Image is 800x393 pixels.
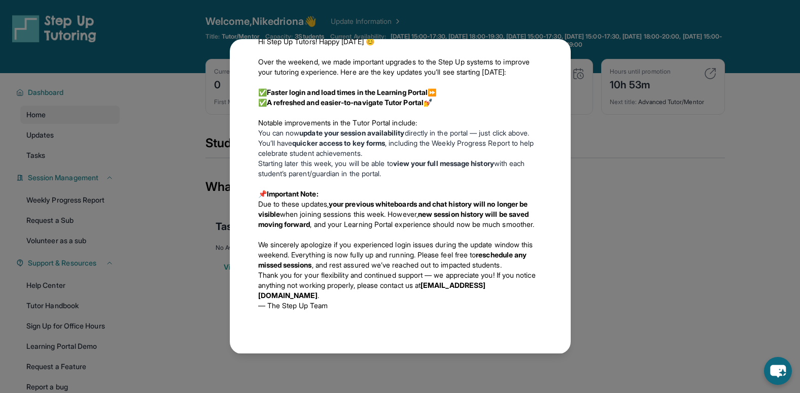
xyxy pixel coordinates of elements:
[299,128,404,137] strong: update your session availability
[258,271,536,289] span: Thank you for your flexibility and continued support — we appreciate you! If you notice anything ...
[310,220,534,228] span: , and your Learning Portal experience should now be much smoother.
[267,88,428,96] strong: Faster login and load times in the Learning Portal
[258,98,267,107] span: ✅
[258,159,393,168] span: Starting later this week, you will be able to
[258,301,328,310] span: — The Step Up Team
[258,240,533,259] span: We sincerely apologize if you experienced login issues during the update window this weekend. Eve...
[267,98,424,107] strong: A refreshed and easier-to-navigate Tutor Portal
[424,98,432,107] span: 💅
[428,88,436,96] span: ⏩
[258,139,534,157] span: , including the Weekly Progress Report to help celebrate student achievements.
[258,88,267,96] span: ✅
[267,189,319,198] strong: Important Note:
[280,210,418,218] span: when joining sessions this week. However,
[258,37,374,46] span: Hi Step Up Tutors! Happy [DATE] 😊
[764,357,792,385] button: chat-button
[258,128,300,137] span: You can now
[258,189,267,198] span: 📌
[258,57,530,76] span: Over the weekend, we made important upgrades to the Step Up systems to improve your tutoring expe...
[258,200,329,208] span: Due to these updates,
[292,139,385,147] strong: quicker access to key forms
[405,128,530,137] span: directly in the portal — just click above.
[258,138,542,158] li: You’ll have
[258,200,528,218] strong: your previous whiteboards and chat history will no longer be visible
[393,159,494,168] strong: view your full message history
[312,260,502,269] span: , and rest assured we’ve reached out to impacted students.
[258,118,417,127] span: Notable improvements in the Tutor Portal include:
[318,291,319,300] span: .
